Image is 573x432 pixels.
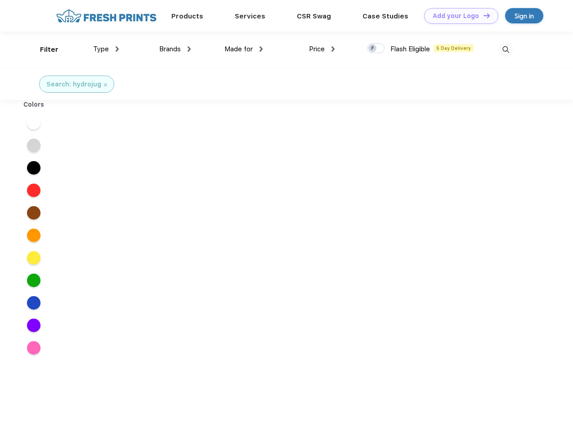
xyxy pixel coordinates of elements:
[171,12,203,20] a: Products
[159,45,181,53] span: Brands
[331,46,335,52] img: dropdown.png
[515,11,534,21] div: Sign in
[116,46,119,52] img: dropdown.png
[93,45,109,53] span: Type
[260,46,263,52] img: dropdown.png
[434,44,474,52] span: 5 Day Delivery
[505,8,543,23] a: Sign in
[224,45,253,53] span: Made for
[46,80,101,89] div: Search: hydrojug
[498,42,513,57] img: desktop_search.svg
[40,45,58,55] div: Filter
[433,12,479,20] div: Add your Logo
[483,13,490,18] img: DT
[54,8,159,24] img: fo%20logo%202.webp
[309,45,325,53] span: Price
[390,45,430,53] span: Flash Eligible
[188,46,191,52] img: dropdown.png
[17,100,51,109] div: Colors
[104,83,107,86] img: filter_cancel.svg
